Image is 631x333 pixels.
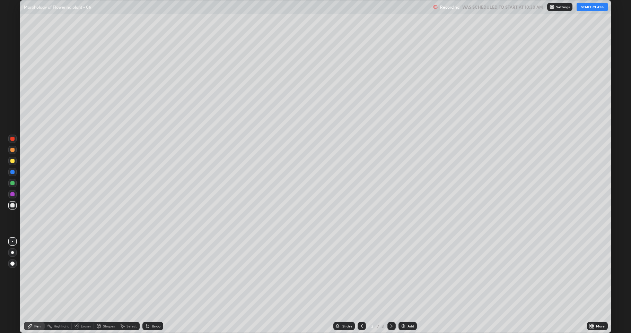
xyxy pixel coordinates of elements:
[126,324,137,328] div: Select
[380,323,385,329] div: 3
[556,5,570,9] p: Settings
[401,323,406,329] img: add-slide-button
[369,324,376,328] div: 3
[103,324,115,328] div: Shapes
[377,324,379,328] div: /
[596,324,605,328] div: More
[577,3,608,11] button: START CLASS
[81,324,91,328] div: Eraser
[433,4,439,10] img: recording.375f2c34.svg
[24,4,91,10] p: Morphology of Flowering plant - 06
[549,4,555,10] img: class-settings-icons
[34,324,41,328] div: Pen
[342,324,352,328] div: Slides
[440,5,459,10] p: Recording
[54,324,69,328] div: Highlight
[152,324,160,328] div: Undo
[407,324,414,328] div: Add
[462,4,543,10] h5: WAS SCHEDULED TO START AT 10:30 AM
